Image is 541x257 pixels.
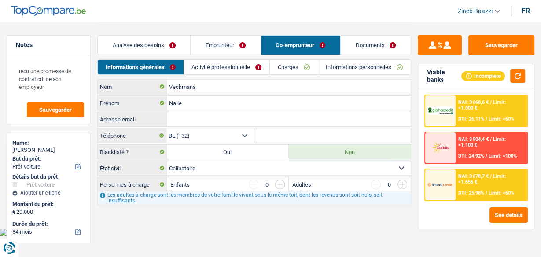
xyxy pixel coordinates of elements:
[489,136,491,142] span: /
[191,36,260,55] a: Emprunteur
[39,107,72,113] span: Sauvegarder
[16,41,81,49] h5: Notes
[341,36,411,55] a: Documents
[458,173,488,179] span: NAI: 3 678,7 €
[12,155,83,162] label: But du prêt:
[12,173,85,180] div: Détails but du prêt
[292,182,311,187] label: Adultes
[458,7,493,15] span: Zineb Baazzi
[98,191,411,205] div: Les adultes à charge sont les membres de votre famille vivant sous le même toit, dont les revenus...
[98,36,190,55] a: Analyse des besoins
[489,99,491,105] span: /
[98,80,166,94] label: Nom
[451,4,500,18] a: Zineb Baazzi
[27,102,84,117] button: Sauvegarder
[488,153,516,159] span: Limit: <100%
[488,190,514,196] span: Limit: <60%
[184,60,269,74] a: Activité professionnelle
[98,145,166,159] label: Blacklisté ?
[261,36,340,55] a: Co-emprunteur
[12,201,83,208] label: Montant du prêt:
[170,182,190,187] label: Enfants
[385,182,393,187] div: 0
[427,178,453,191] img: Record Credits
[458,190,484,196] span: DTI: 25.98%
[458,153,484,159] span: DTI: 24.92%
[98,112,166,126] label: Adresse email
[98,60,183,74] a: Informations générales
[98,128,166,143] label: Téléphone
[263,182,271,187] div: 0
[11,6,86,16] img: TopCompare Logo
[485,153,487,159] span: /
[12,140,85,147] div: Name:
[12,220,83,228] label: Durée du prêt:
[12,209,15,216] span: €
[522,7,530,15] div: fr
[318,60,411,74] a: Informations personnelles
[461,71,505,81] div: Incomplete
[458,99,505,111] span: Limit: >1.000 €
[458,173,505,185] span: Limit: >1.656 €
[458,116,484,122] span: DTI: 26.11%
[489,207,528,223] button: See details
[270,60,317,74] a: Charges
[458,136,488,142] span: NAI: 3 904,4 €
[289,145,411,159] label: Non
[12,190,85,196] div: Ajouter une ligne
[485,116,487,122] span: /
[98,161,166,175] label: État civil
[458,136,505,148] span: Limit: >1.100 €
[256,128,411,143] input: 401020304
[458,99,488,105] span: NAI: 3 668,6 €
[167,145,289,159] label: Oui
[468,35,534,55] button: Sauvegarder
[485,190,487,196] span: /
[488,116,514,122] span: Limit: <60%
[12,241,85,248] div: Stage:
[427,141,453,154] img: Cofidis
[98,177,166,191] label: Personnes à charge
[427,69,461,84] div: Viable banks
[98,96,166,110] label: Prénom
[12,147,85,154] div: [PERSON_NAME]
[427,106,453,114] img: AlphaCredit
[489,173,491,179] span: /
